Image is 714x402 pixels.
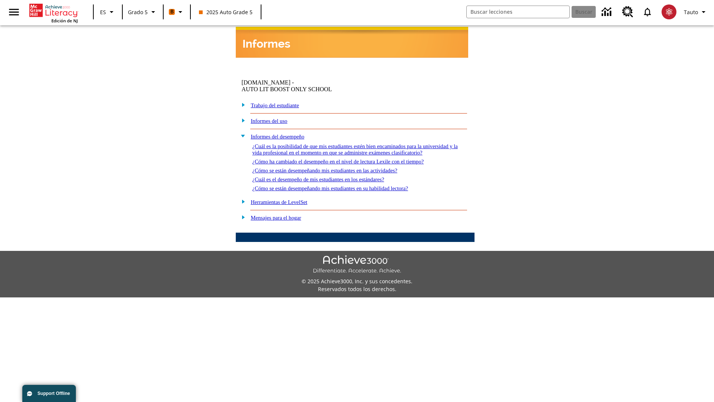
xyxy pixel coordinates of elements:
a: Notificaciones [638,2,657,22]
button: Abrir el menú lateral [3,1,25,23]
img: avatar image [662,4,676,19]
img: plus.gif [238,117,245,124]
a: ¿Cómo ha cambiado el desempeño en el nivel de lectura Lexile con el tiempo? [252,159,424,165]
button: Escoja un nuevo avatar [657,2,681,22]
span: Grado 5 [128,8,148,16]
button: Support Offline [22,385,76,402]
a: ¿Cómo se están desempeñando mis estudiantes en las actividades? [252,167,397,173]
a: Centro de información [597,2,618,22]
nobr: AUTO LIT BOOST ONLY SCHOOL [241,86,332,92]
a: ¿Cuál es la posibilidad de que mis estudiantes estén bien encaminados para la universidad y la vi... [252,143,457,156]
a: Informes del desempeño [251,134,304,140]
a: Herramientas de LevelSet [251,199,307,205]
td: [DOMAIN_NAME] - [241,79,382,93]
img: plus.gif [238,198,245,205]
button: Perfil/Configuración [681,5,711,19]
a: Mensajes para el hogar [251,215,301,221]
span: Tauto [684,8,698,16]
button: Lenguaje: ES, Selecciona un idioma [96,5,120,19]
img: plus.gif [238,101,245,108]
button: Grado: Grado 5, Elige un grado [125,5,161,19]
a: Informes del uso [251,118,287,124]
input: Buscar campo [467,6,569,18]
div: Portada [29,2,78,23]
span: Support Offline [38,391,70,396]
a: Centro de recursos, Se abrirá en una pestaña nueva. [618,2,638,22]
a: ¿Cómo se están desempeñando mis estudiantes en su habilidad lectora? [252,185,408,191]
button: Boost El color de la clase es anaranjado. Cambiar el color de la clase. [166,5,188,19]
span: B [170,7,174,16]
a: ¿Cuál es el desempeño de mis estudiantes en los estándares? [252,176,384,182]
span: Edición de NJ [51,18,78,23]
img: minus.gif [238,133,245,139]
span: 2025 Auto Grade 5 [199,8,253,16]
span: ES [100,8,106,16]
img: header [236,27,468,58]
img: Achieve3000 Differentiate Accelerate Achieve [313,255,401,274]
img: plus.gif [238,214,245,220]
a: Trabajo del estudiante [251,102,299,108]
